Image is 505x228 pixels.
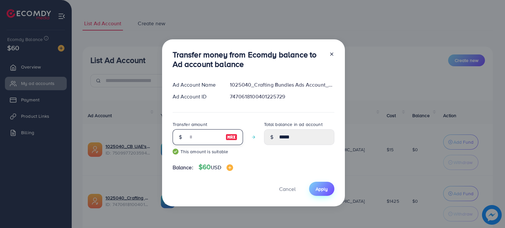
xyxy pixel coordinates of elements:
[225,81,339,89] div: 1025040_Crafting Bundles Ads Account_1739388829774
[225,93,339,100] div: 7470618100401225729
[226,133,237,141] img: image
[167,81,225,89] div: Ad Account Name
[264,121,323,128] label: Total balance in ad account
[316,186,328,192] span: Apply
[211,164,221,171] span: USD
[167,93,225,100] div: Ad Account ID
[173,149,179,155] img: guide
[227,164,233,171] img: image
[173,164,193,171] span: Balance:
[279,185,296,193] span: Cancel
[309,182,334,196] button: Apply
[173,121,207,128] label: Transfer amount
[199,163,233,171] h4: $60
[173,148,243,155] small: This amount is suitable
[271,182,304,196] button: Cancel
[173,50,324,69] h3: Transfer money from Ecomdy balance to Ad account balance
